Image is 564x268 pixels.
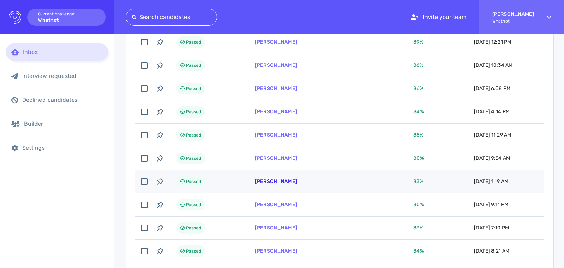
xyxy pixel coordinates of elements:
span: 84 % [413,109,424,115]
a: [PERSON_NAME] [255,132,297,138]
span: Passed [186,247,201,255]
span: Passed [186,108,201,116]
span: [DATE] 4:14 PM [474,109,510,115]
span: 83 % [413,178,423,184]
div: Inbox [23,49,103,55]
strong: [PERSON_NAME] [492,11,534,17]
span: Passed [186,38,201,46]
a: [PERSON_NAME] [255,109,297,115]
span: Whatnot [492,19,534,24]
span: 80 % [413,155,424,161]
span: 83 % [413,225,423,231]
span: [DATE] 1:19 AM [474,178,508,184]
a: [PERSON_NAME] [255,85,297,91]
span: [DATE] 9:54 AM [474,155,510,161]
span: 85 % [413,132,423,138]
a: [PERSON_NAME] [255,178,297,184]
span: Passed [186,224,201,232]
a: [PERSON_NAME] [255,202,297,208]
span: Passed [186,61,201,70]
span: [DATE] 6:08 PM [474,85,510,91]
span: 86 % [413,62,423,68]
div: Builder [24,120,103,127]
span: Passed [186,131,201,139]
div: Interview requested [22,73,103,79]
span: 84 % [413,248,424,254]
span: Passed [186,200,201,209]
span: [DATE] 10:34 AM [474,62,513,68]
a: [PERSON_NAME] [255,248,297,254]
span: 86 % [413,85,423,91]
a: [PERSON_NAME] [255,225,297,231]
span: Passed [186,177,201,186]
a: [PERSON_NAME] [255,62,297,68]
div: Settings [22,144,103,151]
span: 80 % [413,202,424,208]
span: Passed [186,84,201,93]
span: Passed [186,154,201,163]
span: 89 % [413,39,423,45]
span: [DATE] 9:11 PM [474,202,508,208]
a: [PERSON_NAME] [255,39,297,45]
span: [DATE] 8:21 AM [474,248,509,254]
span: [DATE] 12:21 PM [474,39,511,45]
span: [DATE] 7:10 PM [474,225,509,231]
span: [DATE] 11:29 AM [474,132,511,138]
div: Declined candidates [22,96,103,103]
a: [PERSON_NAME] [255,155,297,161]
